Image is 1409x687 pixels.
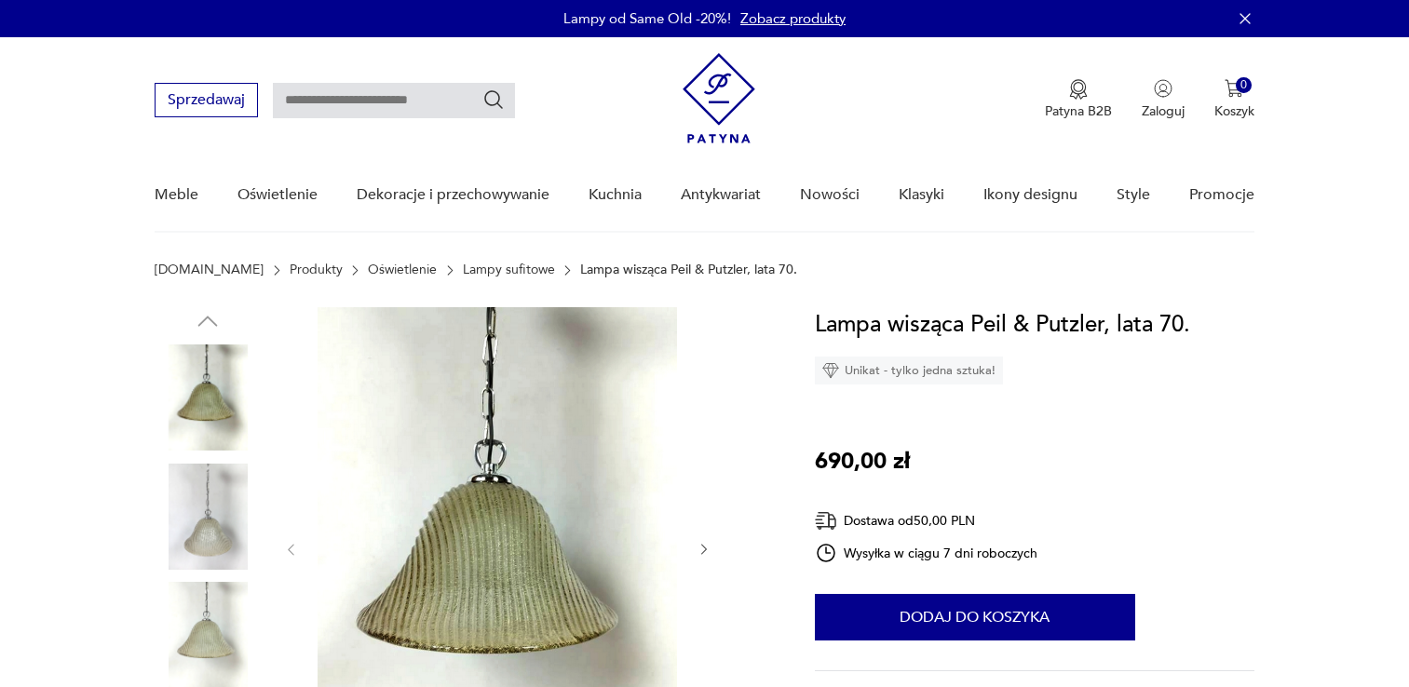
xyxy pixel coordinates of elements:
a: Promocje [1189,159,1254,231]
a: [DOMAIN_NAME] [155,263,264,277]
a: Zobacz produkty [740,9,846,28]
div: 0 [1236,77,1252,93]
p: Lampy od Same Old -20%! [563,9,731,28]
img: Patyna - sklep z meblami i dekoracjami vintage [683,53,755,143]
img: Ikonka użytkownika [1154,79,1172,98]
button: Zaloguj [1142,79,1185,120]
div: Wysyłka w ciągu 7 dni roboczych [815,542,1038,564]
a: Nowości [800,159,860,231]
a: Produkty [290,263,343,277]
a: Kuchnia [589,159,642,231]
a: Ikony designu [983,159,1077,231]
a: Meble [155,159,198,231]
img: Ikona dostawy [815,509,837,532]
button: Sprzedawaj [155,83,258,117]
p: Zaloguj [1142,102,1185,120]
h1: Lampa wisząca Peil & Putzler, lata 70. [815,307,1190,343]
p: 690,00 zł [815,444,910,479]
a: Ikona medaluPatyna B2B [1045,79,1112,120]
button: Szukaj [482,88,505,111]
img: Ikona medalu [1069,79,1088,100]
a: Lampy sufitowe [463,263,555,277]
button: Dodaj do koszyka [815,594,1135,640]
a: Antykwariat [681,159,761,231]
div: Dostawa od 50,00 PLN [815,509,1038,532]
button: Patyna B2B [1045,79,1112,120]
a: Oświetlenie [237,159,318,231]
a: Oświetlenie [368,263,437,277]
img: Ikona koszyka [1225,79,1243,98]
p: Koszyk [1214,102,1254,120]
p: Patyna B2B [1045,102,1112,120]
a: Sprzedawaj [155,95,258,108]
a: Style [1117,159,1150,231]
img: Ikona diamentu [822,362,839,379]
p: Lampa wisząca Peil & Putzler, lata 70. [580,263,797,277]
a: Dekoracje i przechowywanie [357,159,549,231]
a: Klasyki [899,159,944,231]
button: 0Koszyk [1214,79,1254,120]
img: Zdjęcie produktu Lampa wisząca Peil & Putzler, lata 70. [155,344,261,451]
img: Zdjęcie produktu Lampa wisząca Peil & Putzler, lata 70. [155,464,261,570]
div: Unikat - tylko jedna sztuka! [815,357,1003,384]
